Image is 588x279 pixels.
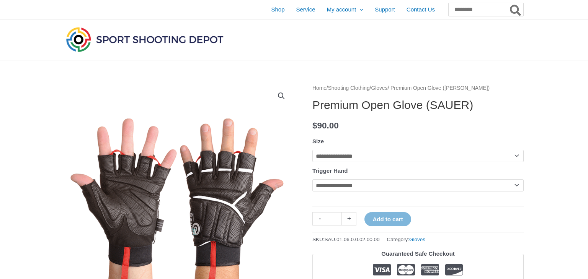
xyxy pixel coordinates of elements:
[312,121,339,130] bdi: 90.00
[312,235,380,244] span: SKU:
[327,212,342,225] input: Product quantity
[64,25,225,54] img: Sport Shooting Depot
[274,89,288,103] a: View full-screen image gallery
[312,85,327,91] a: Home
[342,212,356,225] a: +
[312,98,524,112] h1: Premium Open Glove (SAUER)
[312,167,348,174] label: Trigger Hand
[312,83,524,93] nav: Breadcrumb
[312,212,327,225] a: -
[508,3,523,16] button: Search
[328,85,370,91] a: Shooting Clothing
[312,138,324,144] label: Size
[371,85,387,91] a: Gloves
[312,121,317,130] span: $
[387,235,425,244] span: Category:
[364,212,411,226] button: Add to cart
[378,248,458,259] legend: Guaranteed Safe Checkout
[325,237,380,242] span: SAU.01.06.0.0.02.00.00
[409,237,425,242] a: Gloves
